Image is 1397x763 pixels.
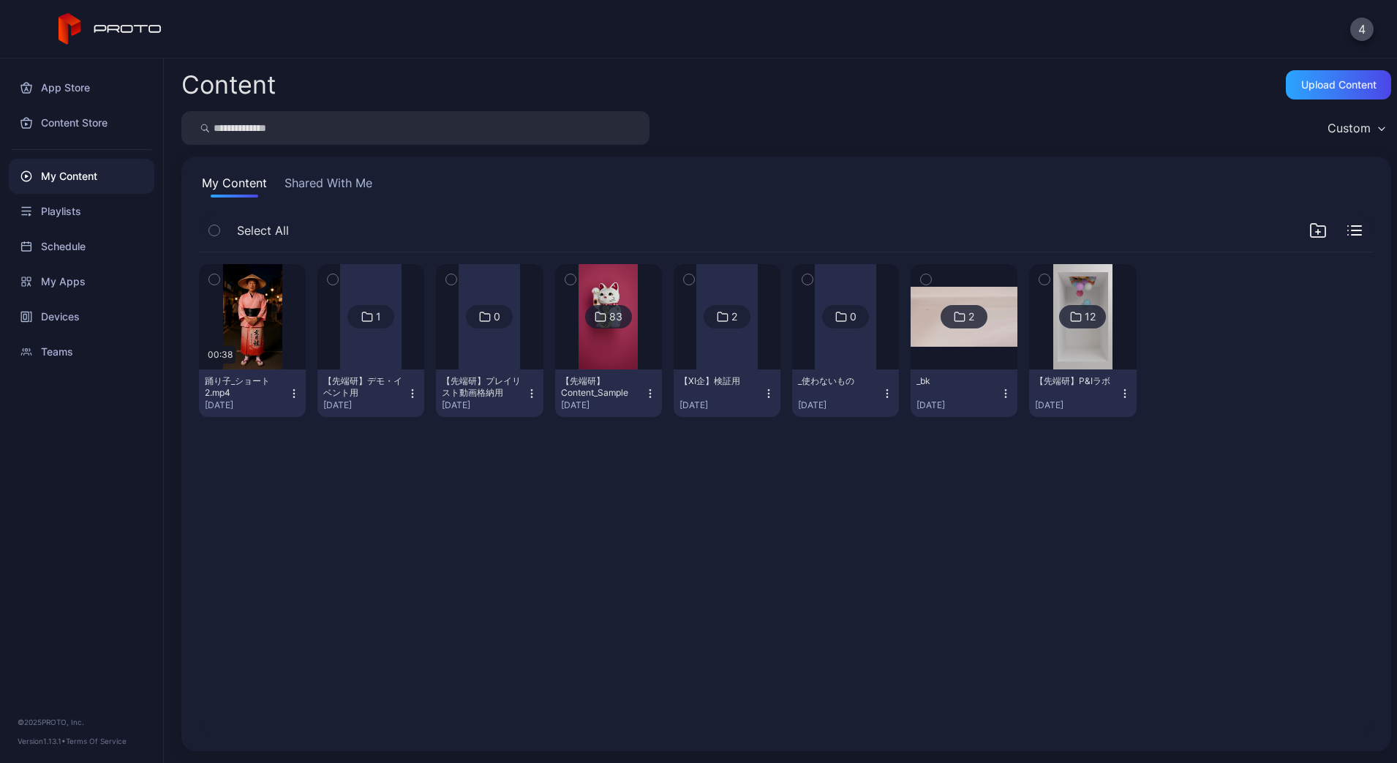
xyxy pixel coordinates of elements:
[1301,79,1377,91] div: Upload Content
[66,737,127,745] a: Terms Of Service
[376,310,381,323] div: 1
[199,369,306,417] button: 踊り子_ショート2.mp4[DATE]
[18,737,66,745] span: Version 1.13.1 •
[968,310,974,323] div: 2
[561,399,644,411] div: [DATE]
[494,310,500,323] div: 0
[282,174,375,198] button: Shared With Me
[9,229,154,264] a: Schedule
[442,375,522,399] div: 【先端研】プレイリスト動画格納用
[798,399,881,411] div: [DATE]
[1350,18,1374,41] button: 4
[1085,310,1096,323] div: 12
[436,369,543,417] button: 【先端研】プレイリスト動画格納用[DATE]
[317,369,424,417] button: 【先端研】デモ・イベント用[DATE]
[561,375,641,399] div: 【先端研】Content_Sample
[9,264,154,299] a: My Apps
[323,375,404,399] div: 【先端研】デモ・イベント用
[9,299,154,334] a: Devices
[9,194,154,229] a: Playlists
[1328,121,1371,135] div: Custom
[1035,399,1118,411] div: [DATE]
[850,310,856,323] div: 0
[18,716,146,728] div: © 2025 PROTO, Inc.
[792,369,899,417] button: _使わないもの[DATE]
[237,222,289,239] span: Select All
[9,105,154,140] a: Content Store
[1320,111,1391,145] button: Custom
[679,399,763,411] div: [DATE]
[798,375,878,387] div: _使わないもの
[205,399,288,411] div: [DATE]
[9,159,154,194] a: My Content
[674,369,780,417] button: 【XI企】検証用[DATE]
[911,369,1017,417] button: _bk[DATE]
[181,72,276,97] div: Content
[555,369,662,417] button: 【先端研】Content_Sample[DATE]
[609,310,622,323] div: 83
[442,399,525,411] div: [DATE]
[9,70,154,105] a: App Store
[1035,375,1115,387] div: 【先端研】P&Iラボ
[916,375,997,387] div: _bk
[1029,369,1136,417] button: 【先端研】P&Iラボ[DATE]
[916,399,1000,411] div: [DATE]
[1286,70,1391,99] button: Upload Content
[731,310,737,323] div: 2
[323,399,407,411] div: [DATE]
[679,375,760,387] div: 【XI企】検証用
[199,174,270,198] button: My Content
[9,334,154,369] a: Teams
[205,375,285,399] div: 踊り子_ショート2.mp4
